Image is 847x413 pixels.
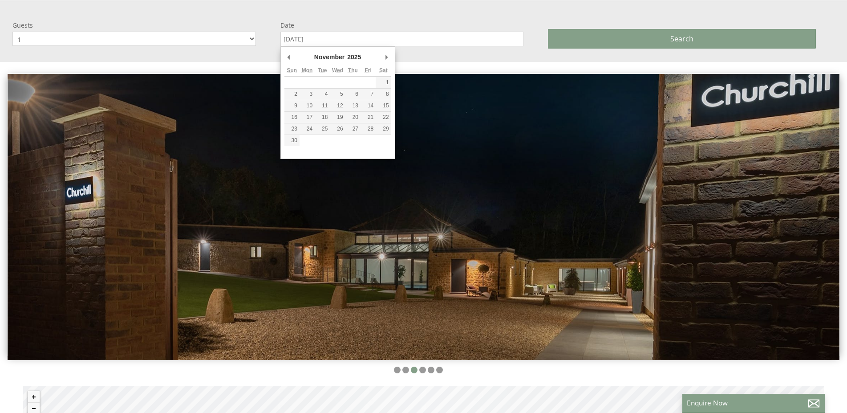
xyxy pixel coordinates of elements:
button: 14 [361,100,376,111]
button: 22 [376,112,391,123]
span: Search [670,34,693,44]
button: 3 [300,89,315,100]
button: 6 [345,89,361,100]
button: 27 [345,123,361,135]
abbr: Tuesday [318,67,327,74]
input: Arrival Date [280,32,524,46]
button: 16 [284,112,300,123]
button: 24 [300,123,315,135]
div: November [313,50,346,64]
button: 15 [376,100,391,111]
button: 9 [284,100,300,111]
label: Guests [12,21,256,29]
abbr: Thursday [348,67,358,74]
button: 10 [300,100,315,111]
abbr: Sunday [287,67,297,74]
button: Search [548,29,816,49]
abbr: Wednesday [332,67,343,74]
button: 26 [330,123,345,135]
button: Previous Month [284,50,293,64]
div: 2025 [346,50,362,64]
button: Next Month [382,50,391,64]
button: 1 [376,77,391,88]
button: 8 [376,89,391,100]
button: 20 [345,112,361,123]
button: 21 [361,112,376,123]
button: 30 [284,135,300,146]
p: Enquire Now [687,398,820,408]
button: 13 [345,100,361,111]
button: 25 [315,123,330,135]
abbr: Saturday [379,67,388,74]
button: 12 [330,100,345,111]
button: 29 [376,123,391,135]
button: 7 [361,89,376,100]
button: 23 [284,123,300,135]
button: 11 [315,100,330,111]
button: 4 [315,89,330,100]
button: 28 [361,123,376,135]
label: Date [280,21,524,29]
button: 5 [330,89,345,100]
button: 18 [315,112,330,123]
button: 2 [284,89,300,100]
button: Zoom in [28,391,40,403]
abbr: Friday [365,67,371,74]
button: 17 [300,112,315,123]
button: 19 [330,112,345,123]
abbr: Monday [302,67,313,74]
